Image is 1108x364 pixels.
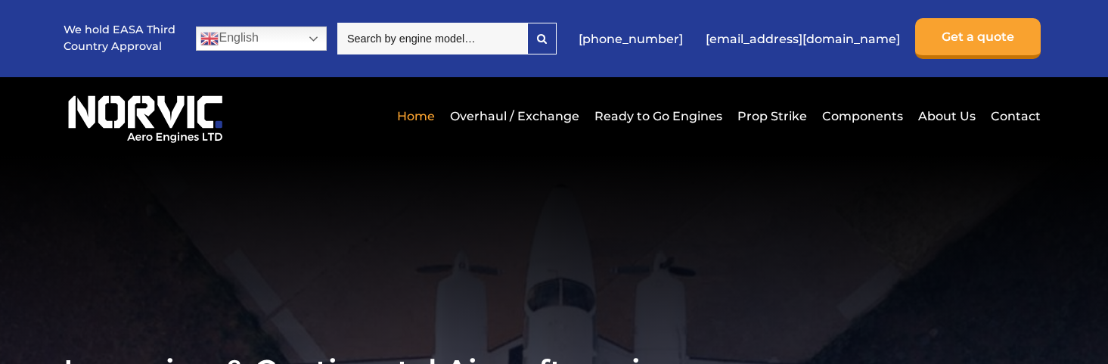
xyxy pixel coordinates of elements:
[591,98,726,135] a: Ready to Go Engines
[64,22,177,54] p: We hold EASA Third Country Approval
[914,98,979,135] a: About Us
[337,23,527,54] input: Search by engine model…
[734,98,811,135] a: Prop Strike
[196,26,327,51] a: English
[571,20,691,58] a: [PHONE_NUMBER]
[818,98,907,135] a: Components
[446,98,583,135] a: Overhaul / Exchange
[393,98,439,135] a: Home
[987,98,1041,135] a: Contact
[915,18,1041,59] a: Get a quote
[64,89,227,144] img: Norvic Aero Engines logo
[200,30,219,48] img: en
[698,20,908,58] a: [EMAIL_ADDRESS][DOMAIN_NAME]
